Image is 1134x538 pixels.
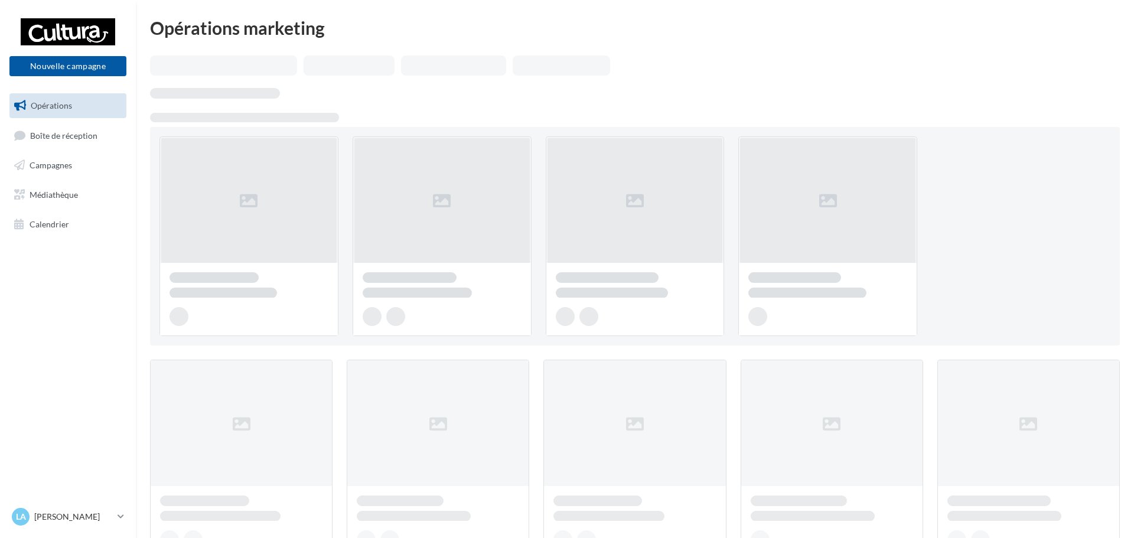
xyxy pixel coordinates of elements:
a: La [PERSON_NAME] [9,506,126,528]
span: Opérations [31,100,72,110]
a: Opérations [7,93,129,118]
a: Campagnes [7,153,129,178]
span: Campagnes [30,160,72,170]
div: Opérations marketing [150,19,1120,37]
a: Boîte de réception [7,123,129,148]
a: Calendrier [7,212,129,237]
button: Nouvelle campagne [9,56,126,76]
span: Calendrier [30,219,69,229]
span: La [16,511,26,523]
a: Médiathèque [7,182,129,207]
span: Médiathèque [30,190,78,200]
span: Boîte de réception [30,130,97,140]
p: [PERSON_NAME] [34,511,113,523]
